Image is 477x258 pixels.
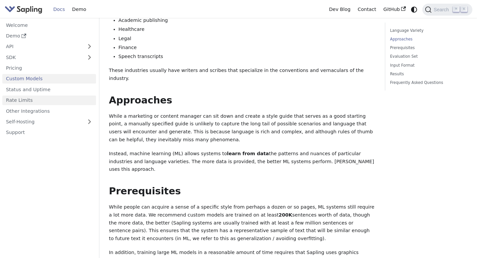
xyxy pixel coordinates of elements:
button: Search (Command+K) [422,4,472,16]
a: SDK [2,52,83,62]
a: Approaches [390,36,465,42]
strong: 200K [279,212,292,218]
li: Speech transcripts [119,53,376,61]
a: Welcome [2,20,96,30]
li: Healthcare [119,26,376,33]
a: API [2,42,83,51]
a: Evaluation Set [390,53,465,60]
a: Dev Blog [325,4,354,15]
a: Other Integrations [2,106,96,116]
a: Docs [50,4,69,15]
p: These industries usually have writers and scribes that specialize in the conventions and vernacul... [109,67,376,83]
a: Rate Limits [2,96,96,105]
li: Legal [119,35,376,43]
a: Status and Uptime [2,85,96,94]
span: Search [432,7,453,12]
li: Finance [119,44,376,52]
a: Pricing [2,63,96,73]
img: Sapling.ai [5,5,42,14]
a: Sapling.ai [5,5,45,14]
a: Language Variety [390,28,465,34]
a: Custom Models [2,74,96,84]
p: While people can acquire a sense of a specific style from perhaps a dozen or so pages, ML systems... [109,203,376,243]
p: While a marketing or content manager can sit down and create a style guide that serves as a good ... [109,112,376,144]
kbd: K [461,6,467,12]
a: Demo [69,4,90,15]
a: Self-Hosting [2,117,96,127]
a: Input Format [390,62,465,69]
h2: Prerequisites [109,185,376,197]
a: Support [2,128,96,137]
a: GitHub [380,4,409,15]
button: Switch between dark and light mode (currently system mode) [409,5,419,14]
a: Demo [2,31,96,41]
a: Contact [354,4,380,15]
button: Expand sidebar category 'SDK' [83,52,96,62]
a: Frequently Asked Questions [390,80,465,86]
a: Results [390,71,465,77]
button: Expand sidebar category 'API' [83,42,96,51]
kbd: ⌘ [453,6,459,12]
h2: Approaches [109,95,376,106]
li: Academic publishing [119,17,376,25]
strong: learn from data [227,151,269,156]
p: Instead, machine learning (ML) allows systems to the patterns and nuances of particular industrie... [109,150,376,173]
a: Prerequisites [390,45,465,51]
